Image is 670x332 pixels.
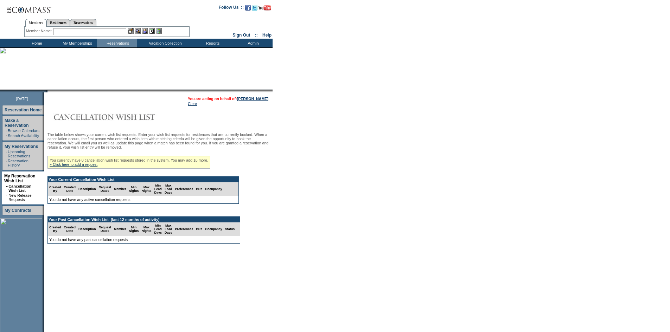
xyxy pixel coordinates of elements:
a: Search Availability [8,134,39,138]
img: Follow us on Twitter [252,5,257,11]
td: Description [77,182,97,196]
img: Cancellation Wish List [47,110,188,124]
td: Max Nights [140,182,153,196]
td: Description [77,222,97,236]
td: Min Nights [128,222,140,236]
td: Admin [232,39,273,47]
td: BRs [194,182,204,196]
td: Request Dates [97,222,113,236]
a: Cancellation Wish List [8,184,31,193]
img: promoShadowLeftCorner.gif [45,90,47,92]
img: b_edit.gif [128,28,134,34]
td: Max Nights [140,222,153,236]
span: [DATE] [16,97,28,101]
td: Status [224,222,236,236]
img: Become our fan on Facebook [245,5,251,11]
td: Preferences [174,182,195,196]
a: Reservation Home [5,108,42,112]
td: · [6,150,7,158]
td: Follow Us :: [219,4,244,13]
td: My Memberships [56,39,97,47]
a: [PERSON_NAME] [237,97,268,101]
td: Preferences [174,222,195,236]
a: Make a Reservation [5,118,29,128]
td: Min Nights [128,182,140,196]
td: BRs [194,222,204,236]
td: You do not have any active cancellation requests [48,196,238,203]
a: My Reservation Wish List [4,174,36,183]
a: Reservation History [8,159,28,167]
td: Vacation Collection [137,39,192,47]
div: Member Name: [26,28,53,34]
td: Member [113,182,128,196]
td: · [6,159,7,167]
a: Help [262,33,272,38]
a: Clear [188,102,197,106]
a: Subscribe to our YouTube Channel [259,7,271,11]
img: b_calculator.gif [156,28,162,34]
td: Min Lead Days [153,222,164,236]
td: Occupancy [204,222,224,236]
td: Created Date [63,182,77,196]
td: Max Lead Days [163,222,174,236]
td: Created Date [63,222,77,236]
td: Your Past Cancellation Wish List (last 12 months of activity) [48,217,240,222]
a: Residences [46,19,70,26]
img: Subscribe to our YouTube Channel [259,5,271,11]
img: View [135,28,141,34]
td: Reports [192,39,232,47]
img: blank.gif [47,90,48,92]
td: You do not have any past cancellation requests [48,236,240,243]
td: Max Lead Days [163,182,174,196]
td: Request Dates [97,182,113,196]
span: :: [255,33,258,38]
img: Impersonate [142,28,148,34]
a: New Release Requests [8,193,31,202]
a: Upcoming Reservations [8,150,30,158]
a: Sign Out [232,33,250,38]
td: · [6,129,7,133]
td: Created By [48,222,63,236]
span: You are acting on behalf of: [188,97,268,101]
a: My Contracts [5,208,31,213]
a: Follow us on Twitter [252,7,257,11]
a: Become our fan on Facebook [245,7,251,11]
a: My Reservations [5,144,38,149]
td: Home [16,39,56,47]
td: · [6,134,7,138]
td: Created By [48,182,63,196]
a: Reservations [70,19,96,26]
div: You currently have 0 cancellation wish list requests stored in the system. You may add 16 more. [47,156,210,169]
td: Your Current Cancellation Wish List [48,177,238,182]
img: Reservations [149,28,155,34]
a: Browse Calendars [8,129,39,133]
b: » [6,184,8,188]
a: » Click here to add a request [50,162,97,167]
td: · [6,193,8,202]
td: Occupancy [204,182,224,196]
td: Min Lead Days [153,182,164,196]
td: Reservations [97,39,137,47]
a: Members [25,19,47,27]
div: The table below shows your current wish list requests. Enter your wish list requests for residenc... [47,132,271,252]
td: Member [113,222,128,236]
